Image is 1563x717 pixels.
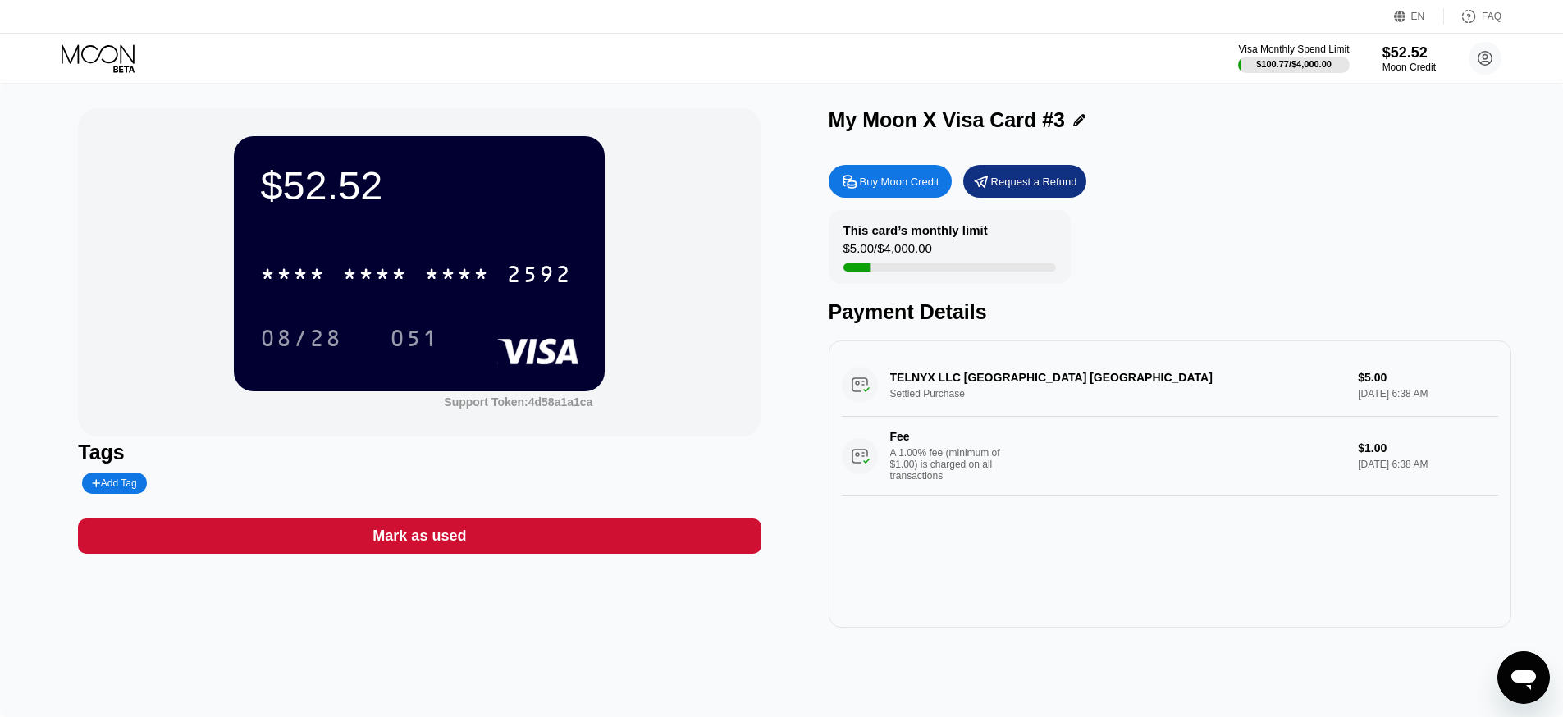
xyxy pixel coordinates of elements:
div: 08/28 [260,327,342,354]
div: $5.00 / $4,000.00 [843,241,932,263]
div: 2592 [506,263,572,290]
div: Mark as used [78,518,761,554]
div: Payment Details [829,300,1511,324]
div: A 1.00% fee (minimum of $1.00) is charged on all transactions [890,447,1013,482]
div: Fee [890,430,1005,443]
div: $100.77 / $4,000.00 [1256,59,1332,69]
div: Mark as used [372,527,466,546]
div: This card’s monthly limit [843,223,988,237]
div: $52.52 [1382,44,1436,62]
div: 051 [377,317,451,358]
div: Request a Refund [991,175,1077,189]
div: Visa Monthly Spend Limit$100.77/$4,000.00 [1238,43,1349,73]
div: FAQ [1444,8,1501,25]
div: Add Tag [82,473,146,494]
div: Moon Credit [1382,62,1436,73]
div: $1.00 [1358,441,1497,454]
div: Buy Moon Credit [860,175,939,189]
div: My Moon X Visa Card #3 [829,108,1066,132]
div: EN [1394,8,1444,25]
div: 051 [390,327,439,354]
div: [DATE] 6:38 AM [1358,459,1497,470]
iframe: Button to launch messaging window [1497,651,1550,704]
div: $52.52 [260,162,578,208]
div: Support Token:4d58a1a1ca [444,395,592,409]
div: Buy Moon Credit [829,165,952,198]
div: $52.52Moon Credit [1382,44,1436,73]
div: FeeA 1.00% fee (minimum of $1.00) is charged on all transactions$1.00[DATE] 6:38 AM [842,417,1498,496]
div: 08/28 [248,317,354,358]
div: Request a Refund [963,165,1086,198]
div: Add Tag [92,477,136,489]
div: EN [1411,11,1425,22]
div: Support Token: 4d58a1a1ca [444,395,592,409]
div: Tags [78,441,761,464]
div: Visa Monthly Spend Limit [1238,43,1349,55]
div: FAQ [1482,11,1501,22]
